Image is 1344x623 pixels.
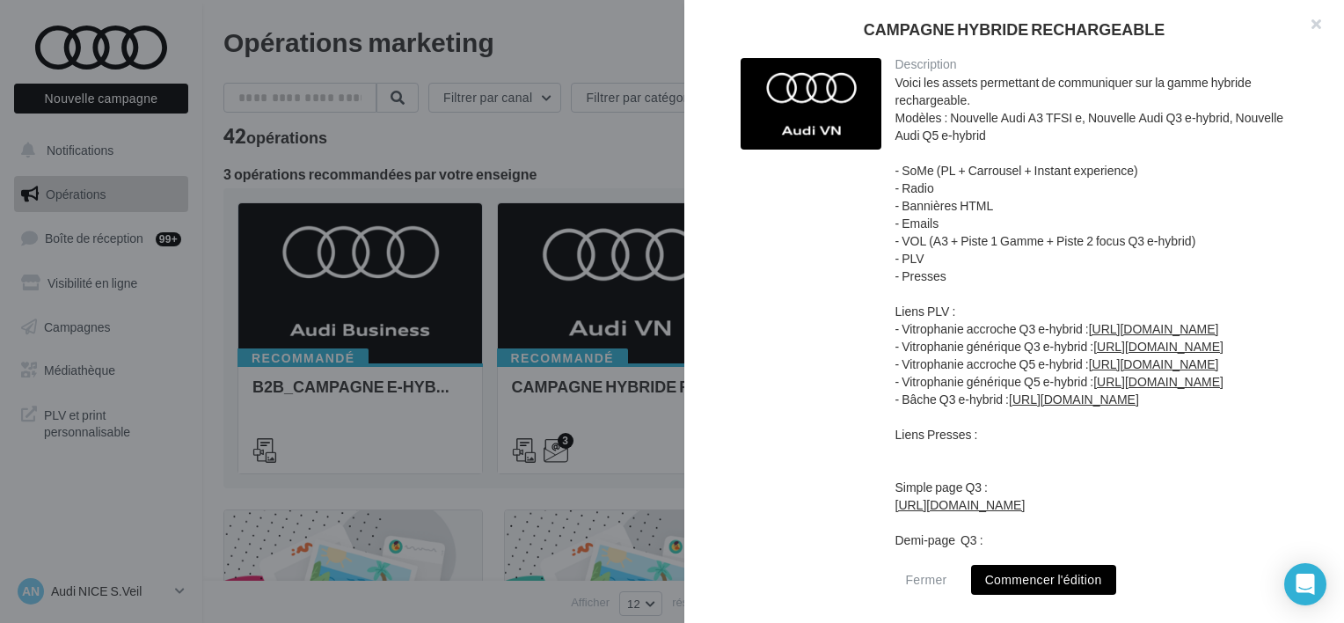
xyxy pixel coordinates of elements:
button: Commencer l'édition [971,565,1116,595]
button: Fermer [898,569,953,590]
a: [URL][DOMAIN_NAME] [895,497,1026,512]
a: [URL][DOMAIN_NAME] [1089,356,1219,371]
a: [URL][DOMAIN_NAME] [1093,339,1223,354]
a: [URL][DOMAIN_NAME] [1009,392,1139,407]
div: Description [895,58,1289,70]
div: Open Intercom Messenger [1284,563,1326,605]
a: [URL][DOMAIN_NAME] [1093,374,1223,389]
a: [URL][DOMAIN_NAME] [895,550,1026,565]
a: [URL][DOMAIN_NAME] [1089,321,1219,336]
div: CAMPAGNE HYBRIDE RECHARGEABLE [712,21,1316,37]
